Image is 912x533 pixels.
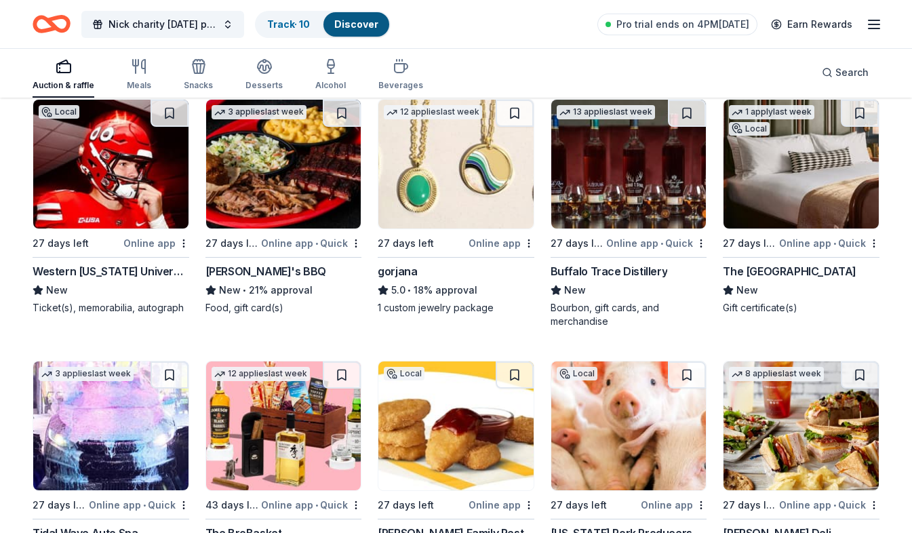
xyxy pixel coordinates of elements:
[219,282,241,298] span: New
[33,301,189,315] div: Ticket(s), memorabilia, autograph
[33,497,86,513] div: 27 days left
[729,367,824,381] div: 8 applies last week
[33,80,94,91] div: Auction & raffle
[723,497,776,513] div: 27 days left
[89,496,189,513] div: Online app Quick
[551,361,707,490] img: Image for Kentucky Pork Producers
[205,282,362,298] div: 21% approval
[551,100,707,229] img: Image for Buffalo Trace Distillery
[606,235,707,252] div: Online app Quick
[833,238,836,249] span: •
[779,496,879,513] div: Online app Quick
[127,53,151,98] button: Meals
[378,361,534,490] img: Image for Kilroy Family Restaurants
[315,238,318,249] span: •
[378,497,434,513] div: 27 days left
[245,80,283,91] div: Desserts
[641,496,707,513] div: Online app
[108,16,217,33] span: Nick charity [DATE] party
[212,105,306,119] div: 3 applies last week
[378,301,534,315] div: 1 custom jewelry package
[384,367,424,380] div: Local
[205,99,362,315] a: Image for Sonny's BBQ3 applieslast week27 days leftOnline app•Quick[PERSON_NAME]'s BBQNew•21% app...
[833,500,836,511] span: •
[33,361,189,490] img: Image for Tidal Wave Auto Spa
[469,235,534,252] div: Online app
[39,105,79,119] div: Local
[378,80,423,91] div: Beverages
[660,238,663,249] span: •
[835,64,869,81] span: Search
[408,285,412,296] span: •
[46,282,68,298] span: New
[243,285,246,296] span: •
[378,53,423,98] button: Beverages
[205,497,259,513] div: 43 days left
[184,80,213,91] div: Snacks
[551,235,604,252] div: 27 days left
[597,14,757,35] a: Pro trial ends on 4PM[DATE]
[551,497,607,513] div: 27 days left
[378,263,417,279] div: gorjana
[81,11,244,38] button: Nick charity [DATE] party
[723,99,879,315] a: Image for The Manchester Hotel1 applylast weekLocal27 days leftOnline app•QuickThe [GEOGRAPHIC_DA...
[378,100,534,229] img: Image for gorjana
[763,12,860,37] a: Earn Rewards
[729,105,814,119] div: 1 apply last week
[205,235,259,252] div: 27 days left
[723,263,856,279] div: The [GEOGRAPHIC_DATA]
[206,361,361,490] img: Image for The BroBasket
[315,80,346,91] div: Alcohol
[33,53,94,98] button: Auction & raffle
[184,53,213,98] button: Snacks
[723,361,879,490] img: Image for McAlister's Deli
[206,100,361,229] img: Image for Sonny's BBQ
[384,105,482,119] div: 12 applies last week
[723,235,776,252] div: 27 days left
[551,99,707,328] a: Image for Buffalo Trace Distillery13 applieslast week27 days leftOnline app•QuickBuffalo Trace Di...
[255,11,391,38] button: Track· 10Discover
[811,59,879,86] button: Search
[378,282,534,298] div: 18% approval
[315,500,318,511] span: •
[723,301,879,315] div: Gift certificate(s)
[267,18,310,30] a: Track· 10
[205,263,326,279] div: [PERSON_NAME]'s BBQ
[33,263,189,279] div: Western [US_STATE] University Athletics
[557,367,597,380] div: Local
[779,235,879,252] div: Online app Quick
[378,99,534,315] a: Image for gorjana12 applieslast week27 days leftOnline appgorjana5.0•18% approval1 custom jewelry...
[261,496,361,513] div: Online app Quick
[33,235,89,252] div: 27 days left
[212,367,310,381] div: 12 applies last week
[378,235,434,252] div: 27 days left
[261,235,361,252] div: Online app Quick
[616,16,749,33] span: Pro trial ends on 4PM[DATE]
[557,105,655,119] div: 13 applies last week
[551,301,707,328] div: Bourbon, gift cards, and merchandise
[723,100,879,229] img: Image for The Manchester Hotel
[245,53,283,98] button: Desserts
[205,301,362,315] div: Food, gift card(s)
[143,500,146,511] span: •
[551,263,667,279] div: Buffalo Trace Distillery
[729,122,770,136] div: Local
[469,496,534,513] div: Online app
[736,282,758,298] span: New
[391,282,405,298] span: 5.0
[127,80,151,91] div: Meals
[564,282,586,298] span: New
[39,367,134,381] div: 3 applies last week
[123,235,189,252] div: Online app
[33,8,71,40] a: Home
[334,18,378,30] a: Discover
[33,99,189,315] a: Image for Western Kentucky University AthleticsLocal27 days leftOnline appWestern [US_STATE] Univ...
[33,100,189,229] img: Image for Western Kentucky University Athletics
[315,53,346,98] button: Alcohol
